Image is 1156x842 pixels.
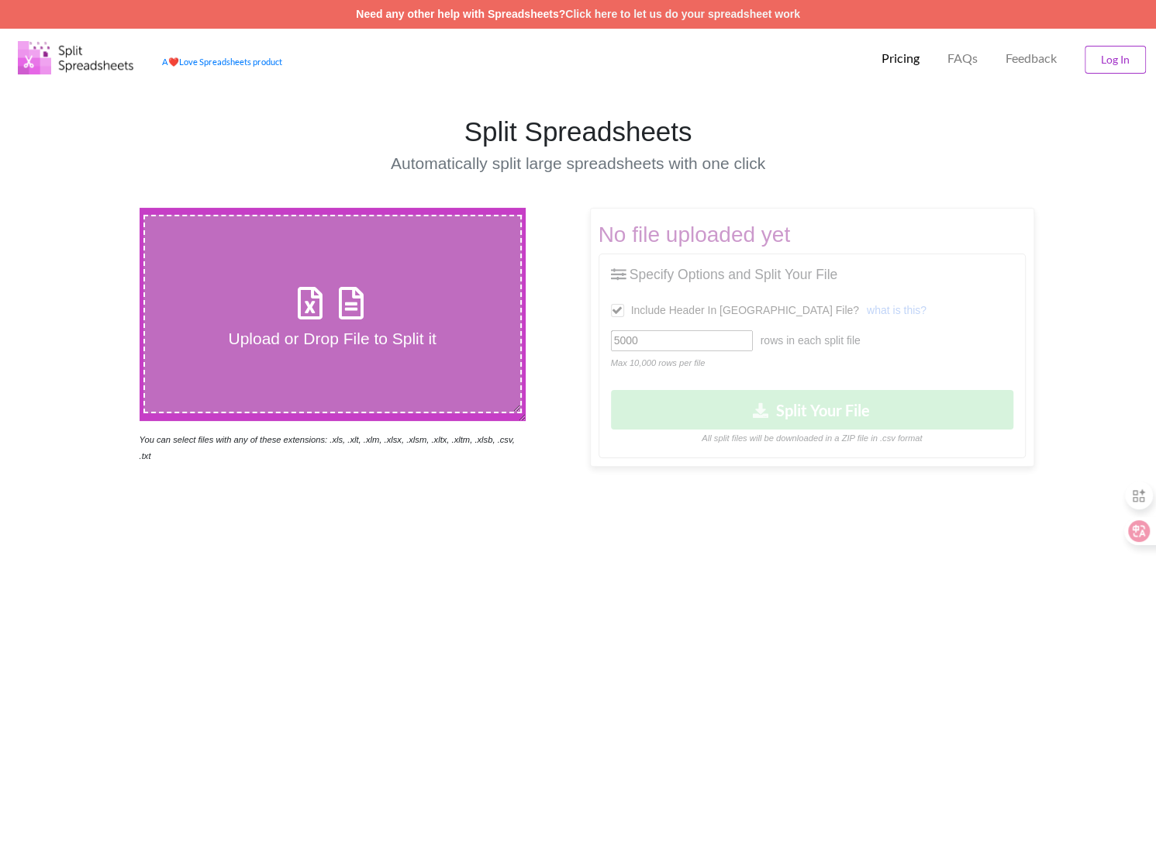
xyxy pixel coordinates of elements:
p: Pricing [882,50,920,67]
span: Feedback [1006,52,1057,64]
h4: Upload or Drop File to Split it [145,329,520,348]
h1: Split Spreadsheets [295,116,861,148]
a: Click here to let us do your spreadsheet work [565,8,800,20]
h4: Automatically split large spreadsheets with one click [295,154,861,173]
button: Log In [1085,46,1146,74]
a: AheartLove Spreadsheets product [162,57,282,67]
span: heart [168,57,179,67]
img: Logo.png [18,41,134,74]
i: You can select files with any of these extensions: .xls, .xlt, .xlm, .xlsx, .xlsm, .xltx, .xltm, ... [140,435,515,461]
p: FAQs [947,50,978,67]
